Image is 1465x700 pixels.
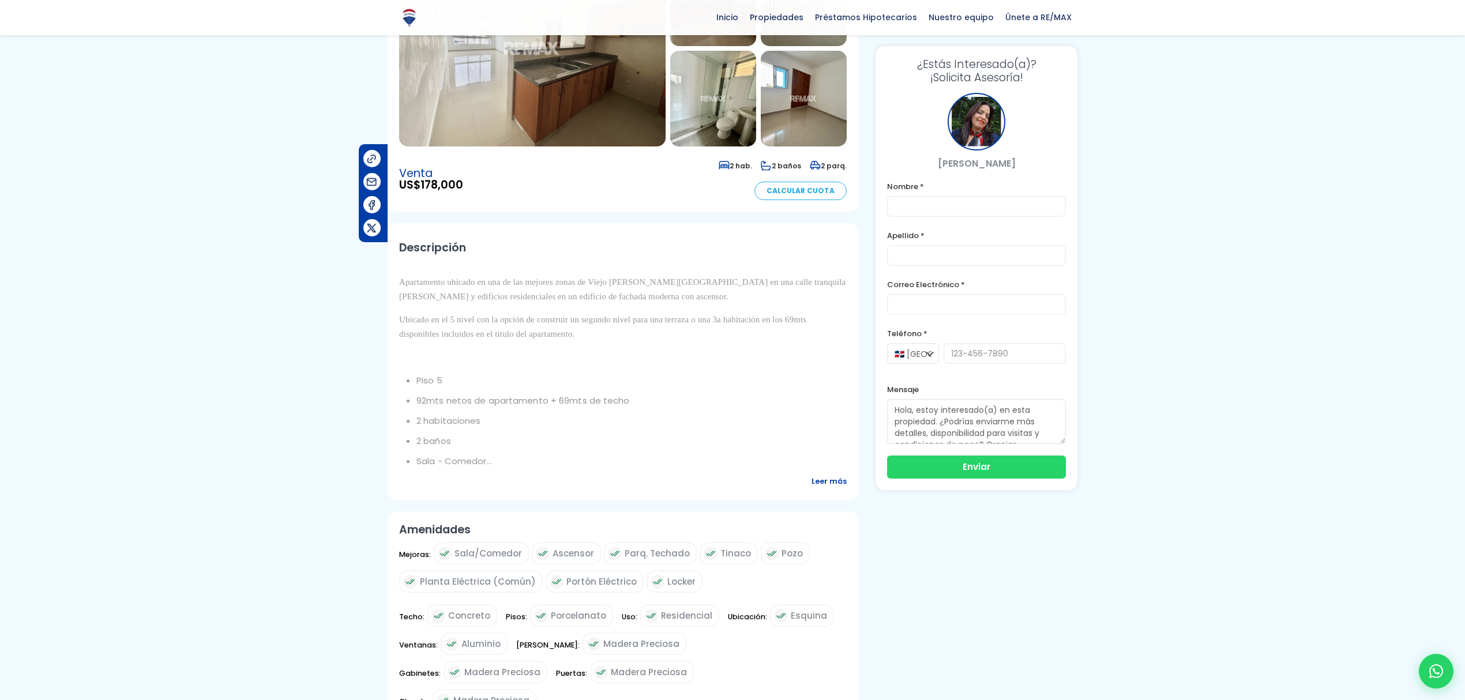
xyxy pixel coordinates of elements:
[448,608,490,623] span: Concreto
[461,637,501,651] span: Aluminio
[516,638,580,660] span: [PERSON_NAME]:
[887,58,1066,71] span: ¿Estás Interesado(a)?
[774,609,788,623] img: check icon
[887,456,1066,479] button: Enviar
[711,9,744,26] span: Inicio
[431,609,445,623] img: check icon
[416,373,847,387] li: Piso 5
[420,177,463,193] span: 178,000
[399,666,441,688] span: Gabinetes:
[566,574,637,589] span: Portón Eléctrico
[399,313,847,341] p: Ubicado en el 5 nivel con la opción de construir un segundo nivel para una terraza o una 3a habit...
[399,179,463,191] span: US$
[448,665,461,679] img: check icon
[887,58,1066,84] h3: ¡Solicita Asesoría!
[536,547,550,560] img: check icon
[625,546,690,560] span: Parq. Techado
[534,609,548,623] img: check icon
[550,575,564,589] img: check icon
[366,176,378,188] img: Compartir
[810,161,847,171] span: 2 parq.
[594,665,608,679] img: check icon
[399,235,847,261] h2: Descripción
[622,609,637,632] span: Uso:
[765,547,779,560] img: check icon
[704,547,718,560] img: check icon
[454,546,522,560] span: Sala/Comedor
[667,574,696,589] span: Locker
[887,228,1066,243] label: Apellido *
[923,9,1000,26] span: Nuestro equipo
[553,546,594,560] span: Ascensor
[812,474,847,488] span: Leer más
[416,434,847,448] li: 2 baños
[887,156,1066,171] p: [PERSON_NAME]
[887,179,1066,194] label: Nombre *
[556,666,587,688] span: Puertas:
[720,546,751,560] span: Tinaco
[761,51,847,146] img: Apartamento en Viejo Arroyo Hondo
[399,7,419,28] img: Logo de REMAX
[782,546,803,560] span: Pozo
[719,161,752,171] span: 2 hab.
[416,454,847,468] li: Sala - Comedor
[644,609,658,623] img: check icon
[366,153,378,165] img: Compartir
[403,575,417,589] img: check icon
[587,637,600,651] img: check icon
[399,275,847,304] p: Apartamento ubicado en una de las mejores zonas de Viejo [PERSON_NAME][GEOGRAPHIC_DATA] en una ca...
[506,609,527,632] span: Pisos:
[464,665,540,679] span: Madera Preciosa
[366,222,378,234] img: Compartir
[366,199,378,211] img: Compartir
[399,547,431,570] span: Mejoras:
[754,182,847,200] a: Calcular Cuota
[416,393,847,408] li: 92mts netos de apartamento + 69mts de techo
[887,399,1066,444] textarea: Hola, estoy interesado(a) en esta propiedad. ¿Podrías enviarme más detalles, disponibilidad para ...
[944,343,1066,364] input: 123-456-7890
[551,608,606,623] span: Porcelanato
[661,608,712,623] span: Residencial
[761,161,801,171] span: 2 baños
[791,608,827,623] span: Esquina
[887,382,1066,397] label: Mensaje
[603,637,679,651] span: Madera Preciosa
[744,9,809,26] span: Propiedades
[728,609,767,632] span: Ubicación:
[438,547,452,560] img: check icon
[399,523,847,536] h2: Amenidades
[1000,9,1077,26] span: Únete a RE/MAX
[399,638,438,660] span: Ventanas:
[670,51,756,146] img: Apartamento en Viejo Arroyo Hondo
[809,9,923,26] span: Préstamos Hipotecarios
[399,168,463,179] span: Venta
[416,413,847,428] li: 2 habitaciones
[651,575,664,589] img: check icon
[948,93,1005,150] div: Yaneris Fajardo
[887,326,1066,341] label: Teléfono *
[445,637,459,651] img: check icon
[420,574,536,589] span: Planta Eléctrica (Común)
[608,547,622,560] img: check icon
[611,665,687,679] span: Madera Preciosa
[887,277,1066,292] label: Correo Electrónico *
[399,609,425,632] span: Techo:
